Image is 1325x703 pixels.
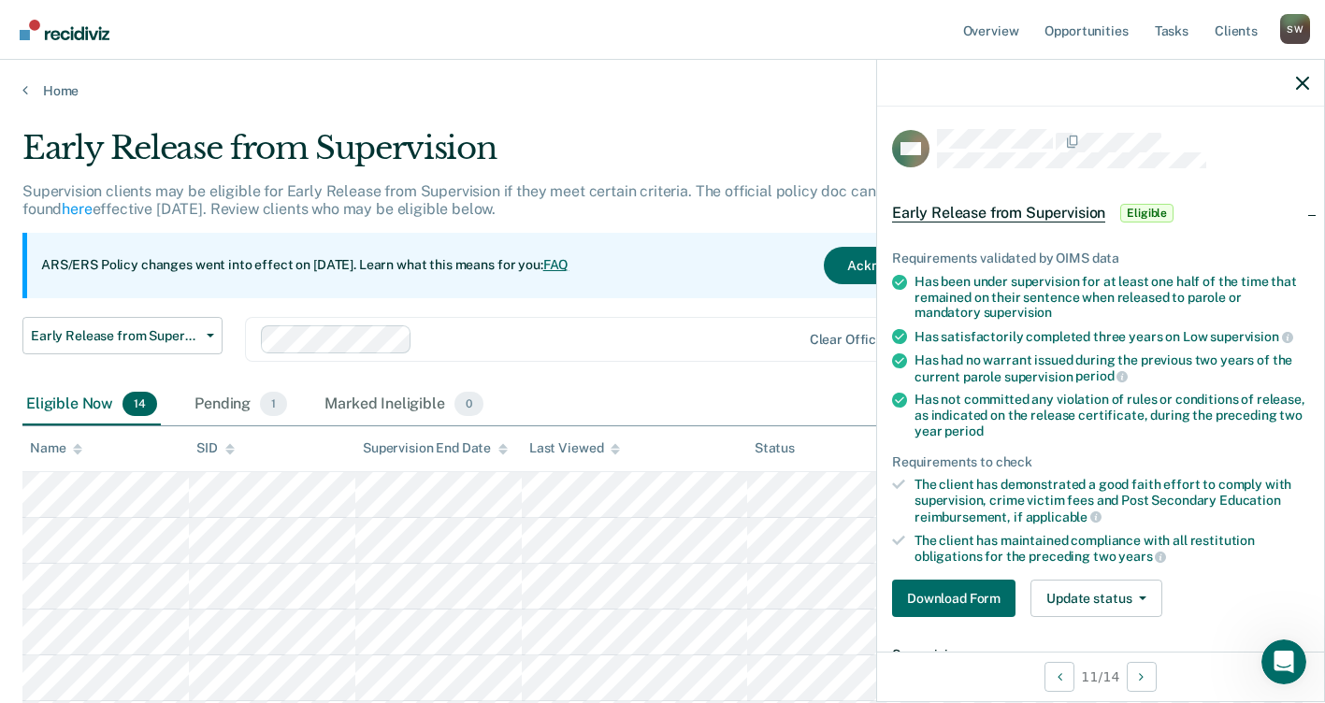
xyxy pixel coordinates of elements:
[1120,204,1174,222] span: Eligible
[529,440,620,456] div: Last Viewed
[321,384,487,425] div: Marked Ineligible
[892,647,1309,663] dt: Supervision
[122,392,157,416] span: 14
[191,384,291,425] div: Pending
[1030,580,1162,617] button: Update status
[22,182,897,218] p: Supervision clients may be eligible for Early Release from Supervision if they meet certain crite...
[915,352,1309,384] div: Has had no warrant issued during the previous two years of the current parole supervision
[30,440,82,456] div: Name
[22,129,1016,182] div: Early Release from Supervision
[1044,662,1074,692] button: Previous Opportunity
[260,392,287,416] span: 1
[892,251,1309,266] div: Requirements validated by OIMS data
[454,392,483,416] span: 0
[892,454,1309,470] div: Requirements to check
[877,183,1324,243] div: Early Release from SupervisionEligible
[984,305,1052,320] span: supervision
[877,652,1324,701] div: 11 / 14
[31,328,199,344] span: Early Release from Supervision
[915,392,1309,438] div: Has not committed any violation of rules or conditions of release, as indicated on the release ce...
[543,257,569,272] a: FAQ
[944,423,983,438] span: period
[22,82,1303,99] a: Home
[1075,368,1128,383] span: period
[1210,329,1292,344] span: supervision
[824,247,1001,284] button: Acknowledge & Close
[915,477,1309,524] div: The client has demonstrated a good faith effort to comply with supervision, crime victim fees and...
[196,440,235,456] div: SID
[810,332,896,348] div: Clear officers
[892,580,1023,617] a: Navigate to form link
[915,274,1309,321] div: Has been under supervision for at least one half of the time that remained on their sentence when...
[363,440,508,456] div: Supervision End Date
[755,440,795,456] div: Status
[892,204,1105,222] span: Early Release from Supervision
[41,256,569,275] p: ARS/ERS Policy changes went into effect on [DATE]. Learn what this means for you:
[1280,14,1310,44] div: S W
[1026,509,1102,524] span: applicable
[20,20,109,40] img: Recidiviz
[62,200,92,218] a: here
[915,533,1309,565] div: The client has maintained compliance with all restitution obligations for the preceding two
[1261,639,1306,684] iframe: Intercom live chat
[1280,14,1310,44] button: Profile dropdown button
[1118,549,1166,564] span: years
[915,328,1309,345] div: Has satisfactorily completed three years on Low
[892,580,1015,617] button: Download Form
[22,384,161,425] div: Eligible Now
[1127,662,1157,692] button: Next Opportunity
